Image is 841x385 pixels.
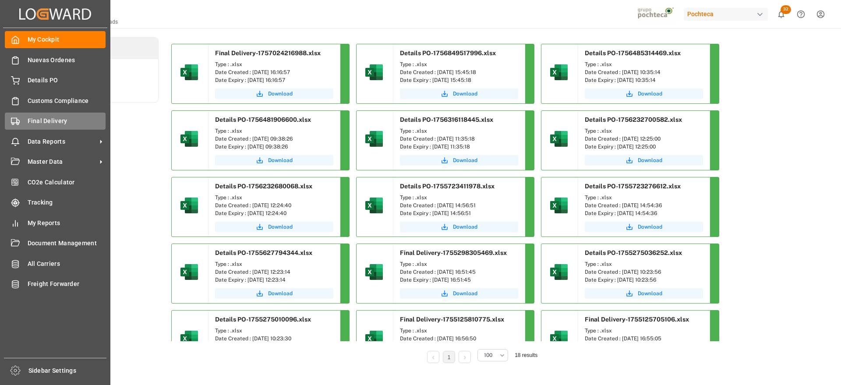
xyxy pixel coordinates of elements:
[453,90,477,98] span: Download
[179,195,200,216] img: microsoft-excel-2019--v1.png
[585,116,682,123] span: Details PO-1756232700582.xlsx
[179,128,200,149] img: microsoft-excel-2019--v1.png
[5,72,106,89] a: Details PO
[585,201,703,209] div: Date Created : [DATE] 14:54:36
[215,155,333,166] button: Download
[400,88,518,99] button: Download
[684,6,771,22] button: Pochteca
[215,76,333,84] div: Date Expiry : [DATE] 16:16:57
[28,178,106,187] span: CO2e Calculator
[400,288,518,299] button: Download
[477,349,508,361] button: open menu
[400,268,518,276] div: Date Created : [DATE] 16:51:45
[215,222,333,232] a: Download
[585,222,703,232] a: Download
[684,8,768,21] div: Pochteca
[638,156,662,164] span: Download
[28,56,106,65] span: Nuevas Ordenes
[400,143,518,151] div: Date Expiry : [DATE] 11:35:18
[453,223,477,231] span: Download
[215,260,333,268] div: Type : .xlsx
[548,128,569,149] img: microsoft-excel-2019--v1.png
[215,335,333,343] div: Date Created : [DATE] 10:23:30
[364,128,385,149] img: microsoft-excel-2019--v1.png
[364,195,385,216] img: microsoft-excel-2019--v1.png
[515,352,537,358] span: 18 results
[585,49,681,57] span: Details PO-1756485314469.xlsx
[215,116,311,123] span: Details PO-1756481906600.xlsx
[215,288,333,299] button: Download
[364,261,385,283] img: microsoft-excel-2019--v1.png
[585,143,703,151] div: Date Expiry : [DATE] 12:25:00
[400,260,518,268] div: Type : .xlsx
[215,135,333,143] div: Date Created : [DATE] 09:38:26
[28,157,97,166] span: Master Data
[215,127,333,135] div: Type : .xlsx
[215,327,333,335] div: Type : .xlsx
[215,209,333,217] div: Date Expiry : [DATE] 12:24:40
[548,328,569,349] img: microsoft-excel-2019--v1.png
[400,116,493,123] span: Details PO-1756316118445.xlsx
[585,155,703,166] a: Download
[585,88,703,99] button: Download
[638,90,662,98] span: Download
[771,4,791,24] button: show 32 new notifications
[5,173,106,191] a: CO2e Calculator
[585,60,703,68] div: Type : .xlsx
[268,90,293,98] span: Download
[459,351,471,363] li: Next Page
[400,68,518,76] div: Date Created : [DATE] 15:45:18
[443,351,455,363] li: 1
[5,276,106,293] a: Freight Forwarder
[268,223,293,231] span: Download
[400,135,518,143] div: Date Created : [DATE] 11:35:18
[215,249,312,256] span: Details PO-1755627794344.xlsx
[364,328,385,349] img: microsoft-excel-2019--v1.png
[28,96,106,106] span: Customs Compliance
[215,60,333,68] div: Type : .xlsx
[585,276,703,284] div: Date Expiry : [DATE] 10:23:56
[179,62,200,83] img: microsoft-excel-2019--v1.png
[400,276,518,284] div: Date Expiry : [DATE] 16:51:45
[585,135,703,143] div: Date Created : [DATE] 12:25:00
[179,328,200,349] img: microsoft-excel-2019--v1.png
[548,261,569,283] img: microsoft-excel-2019--v1.png
[585,316,689,323] span: Final Delivery-1755125705106.xlsx
[28,76,106,85] span: Details PO
[791,4,811,24] button: Help Center
[400,76,518,84] div: Date Expiry : [DATE] 15:45:18
[427,351,439,363] li: Previous Page
[215,183,312,190] span: Details PO-1756232680068.xlsx
[548,62,569,83] img: microsoft-excel-2019--v1.png
[585,68,703,76] div: Date Created : [DATE] 10:35:14
[548,195,569,216] img: microsoft-excel-2019--v1.png
[585,183,681,190] span: Details PO-1755723276612.xlsx
[215,49,321,57] span: Final Delivery-1757024216988.xlsx
[400,155,518,166] button: Download
[268,156,293,164] span: Download
[215,268,333,276] div: Date Created : [DATE] 12:23:14
[215,194,333,201] div: Type : .xlsx
[5,194,106,211] a: Tracking
[400,222,518,232] button: Download
[400,316,504,323] span: Final Delivery-1755125810775.xlsx
[400,194,518,201] div: Type : .xlsx
[5,214,106,231] a: My Reports
[585,260,703,268] div: Type : .xlsx
[28,137,97,146] span: Data Reports
[585,288,703,299] button: Download
[400,127,518,135] div: Type : .xlsx
[635,7,678,22] img: pochtecaImg.jpg_1689854062.jpg
[5,92,106,109] a: Customs Compliance
[638,223,662,231] span: Download
[453,156,477,164] span: Download
[448,354,451,360] a: 1
[5,51,106,68] a: Nuevas Ordenes
[268,290,293,297] span: Download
